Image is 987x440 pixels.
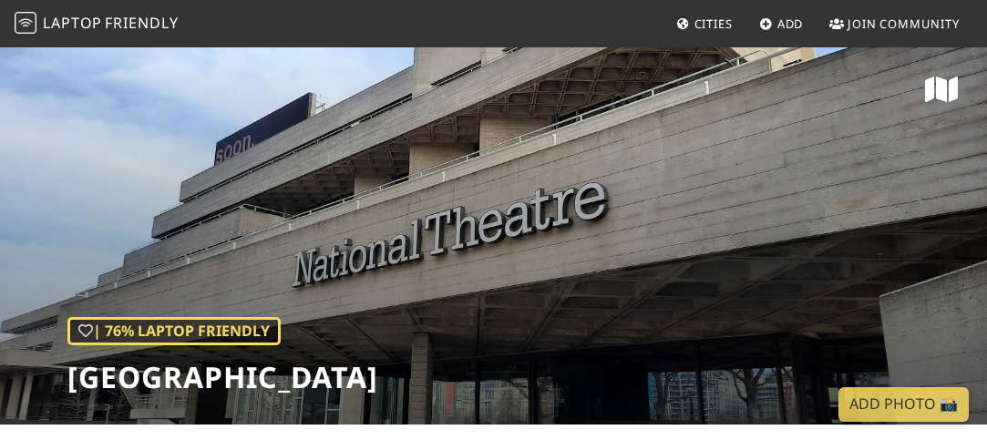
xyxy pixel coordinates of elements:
[752,7,811,40] a: Add
[15,8,179,40] a: LaptopFriendly LaptopFriendly
[822,7,967,40] a: Join Community
[105,13,178,33] span: Friendly
[669,7,740,40] a: Cities
[15,12,36,34] img: LaptopFriendly
[838,387,969,422] a: Add Photo 📸
[848,15,960,32] span: Join Community
[67,360,378,394] h1: [GEOGRAPHIC_DATA]
[694,15,733,32] span: Cities
[777,15,804,32] span: Add
[67,317,281,346] div: | 76% Laptop Friendly
[43,13,102,33] span: Laptop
